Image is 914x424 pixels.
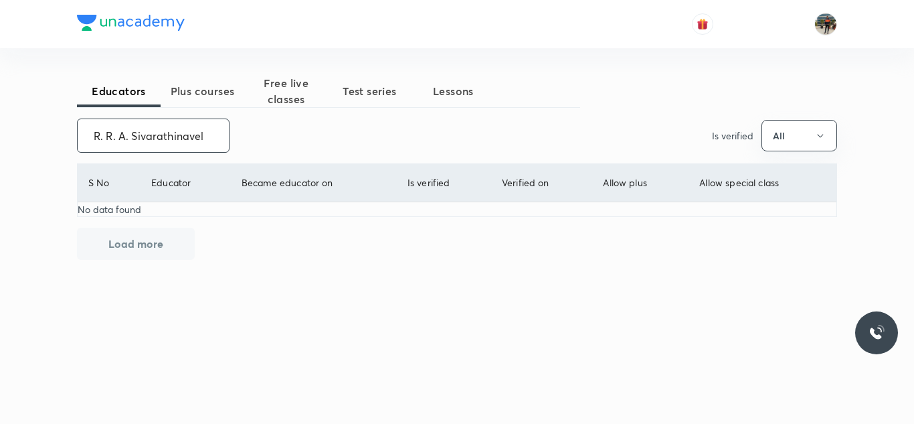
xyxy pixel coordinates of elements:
[814,13,837,36] img: Shrikanth Reddy
[77,228,195,260] button: Load more
[697,18,709,30] img: avatar
[490,164,591,202] th: Verified on
[761,120,837,151] button: All
[328,83,412,99] span: Test series
[244,75,328,107] span: Free live classes
[689,164,836,202] th: Allow special class
[77,83,161,99] span: Educators
[692,13,713,35] button: avatar
[396,164,490,202] th: Is verified
[230,164,396,202] th: Became educator on
[592,164,689,202] th: Allow plus
[869,325,885,341] img: ttu
[78,202,836,216] p: No data found
[712,129,753,143] p: Is verified
[141,164,231,202] th: Educator
[78,164,141,202] th: S No
[161,83,244,99] span: Plus courses
[77,15,185,31] img: Company Logo
[78,119,229,153] input: Search...
[412,83,495,99] span: Lessons
[77,15,185,34] a: Company Logo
